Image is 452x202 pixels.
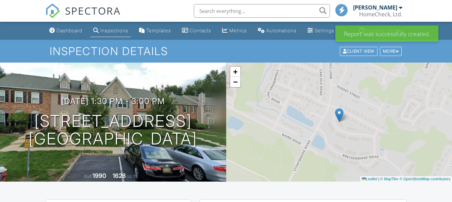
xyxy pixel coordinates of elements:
div: Contacts [190,28,211,33]
span: SPECTORA [65,3,121,18]
h1: Inspection Details [50,45,403,57]
div: Client View [340,47,378,56]
div: Templates [146,28,171,33]
a: Contacts [179,24,214,37]
div: Dashboard [56,28,82,33]
div: [PERSON_NAME] [353,4,397,11]
h1: [STREET_ADDRESS] [GEOGRAPHIC_DATA] [29,112,197,148]
a: Dashboard [47,24,85,37]
span: Built [84,174,91,179]
a: © MapTiler [380,177,399,181]
span: sq. ft. [127,174,136,179]
span: − [233,78,237,86]
a: Zoom in [230,67,240,77]
div: 1628 [113,172,126,179]
a: Automations (Basic) [255,24,299,37]
div: More [380,47,402,56]
a: Settings [305,24,337,37]
a: © OpenStreetMap contributors [400,177,450,181]
a: Zoom out [230,77,240,87]
img: The Best Home Inspection Software - Spectora [45,3,60,18]
div: Inspections [100,28,128,33]
span: | [378,177,379,181]
a: Inspections [90,24,131,37]
div: Metrics [229,28,247,33]
div: Report was successfully created. [335,26,438,42]
input: Search everything... [194,4,330,18]
h3: [DATE] 1:30 pm - 3:00 pm [61,97,165,106]
div: Settings [315,28,334,33]
a: SPECTORA [45,9,121,23]
a: Metrics [219,24,250,37]
a: Templates [136,24,174,37]
div: Automations [266,28,297,33]
a: Client View [339,48,379,53]
img: Marker [335,108,344,122]
div: HomeCheck, Ltd. [359,11,402,18]
div: 1990 [93,172,106,179]
span: + [233,67,237,76]
a: Leaflet [362,177,377,181]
